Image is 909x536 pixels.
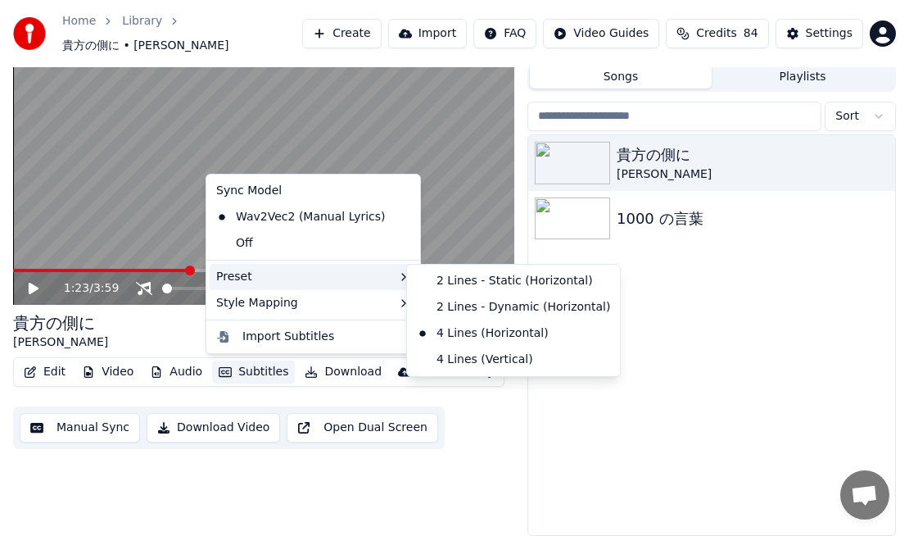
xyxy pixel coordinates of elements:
[210,230,417,257] div: Off
[806,25,852,42] div: Settings
[410,268,617,294] div: 2 Lines - Static (Horizontal)
[242,329,334,345] div: Import Subtitles
[388,19,467,48] button: Import
[410,347,617,373] div: 4 Lines (Vertical)
[776,19,863,48] button: Settings
[93,280,119,297] span: 3:59
[617,166,889,183] div: [PERSON_NAME]
[530,65,712,89] button: Songs
[666,19,768,48] button: Credits84
[617,143,889,166] div: 貴方の側に
[13,17,46,50] img: youka
[210,178,417,204] div: Sync Model
[473,19,536,48] button: FAQ
[302,19,382,48] button: Create
[147,413,280,443] button: Download Video
[13,334,108,351] div: [PERSON_NAME]
[143,361,209,384] button: Audio
[840,470,889,520] div: Open chat
[410,320,617,347] div: 4 Lines (Horizontal)
[212,361,295,384] button: Subtitles
[712,65,893,89] button: Playlists
[62,38,228,54] span: 貴方の側に • [PERSON_NAME]
[210,290,417,316] div: Style Mapping
[617,207,889,230] div: 1000 の言葉
[62,13,96,30] a: Home
[410,294,617,320] div: 2 Lines - Dynamic (Horizontal)
[835,108,859,125] span: Sort
[210,204,392,230] div: Wav2Vec2 (Manual Lyrics)
[744,25,758,42] span: 84
[122,13,162,30] a: Library
[17,361,72,384] button: Edit
[64,280,89,297] span: 1:23
[696,25,736,42] span: Credits
[210,264,417,290] div: Preset
[64,280,103,297] div: /
[543,19,659,48] button: Video Guides
[13,311,108,334] div: 貴方の側に
[75,361,140,384] button: Video
[62,13,302,54] nav: breadcrumb
[298,361,388,384] button: Download
[287,413,438,443] button: Open Dual Screen
[20,413,140,443] button: Manual Sync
